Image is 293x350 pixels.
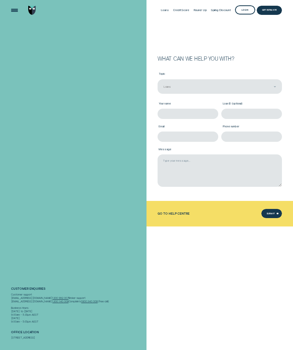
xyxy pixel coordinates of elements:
[28,6,36,15] img: Wisr
[211,8,231,12] div: Spring Discount
[235,5,255,14] button: Log in
[221,122,282,132] label: Phone number
[221,99,282,109] label: Loan ID (optional)
[164,85,171,88] div: Loans
[158,56,282,61] h2: What can we help you with?
[11,293,145,324] div: Customer support [EMAIL_ADDRESS][DOMAIN_NAME] Broker support [EMAIL_ADDRESS][DOMAIN_NAME] Complai...
[257,6,282,15] a: Get Estimate
[173,8,189,12] div: Credit Score
[158,145,282,155] label: Message
[158,99,218,109] label: Your name
[81,300,98,303] a: 1800 340 008
[193,8,206,12] div: Round Up
[52,296,68,300] a: 1300 992 007
[158,212,190,215] a: Go to Help Centre
[11,336,145,340] div: [STREET_ADDRESS]
[52,300,68,303] a: 1300 140 008
[10,6,19,15] button: Open Menu
[261,209,282,218] button: Submit
[11,287,145,293] h2: Customer Enquiries
[158,122,218,132] label: Email
[161,8,169,12] div: Loans
[158,70,282,79] label: Topic
[11,331,145,337] h2: Office Location
[11,136,145,164] h1: Get In Touch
